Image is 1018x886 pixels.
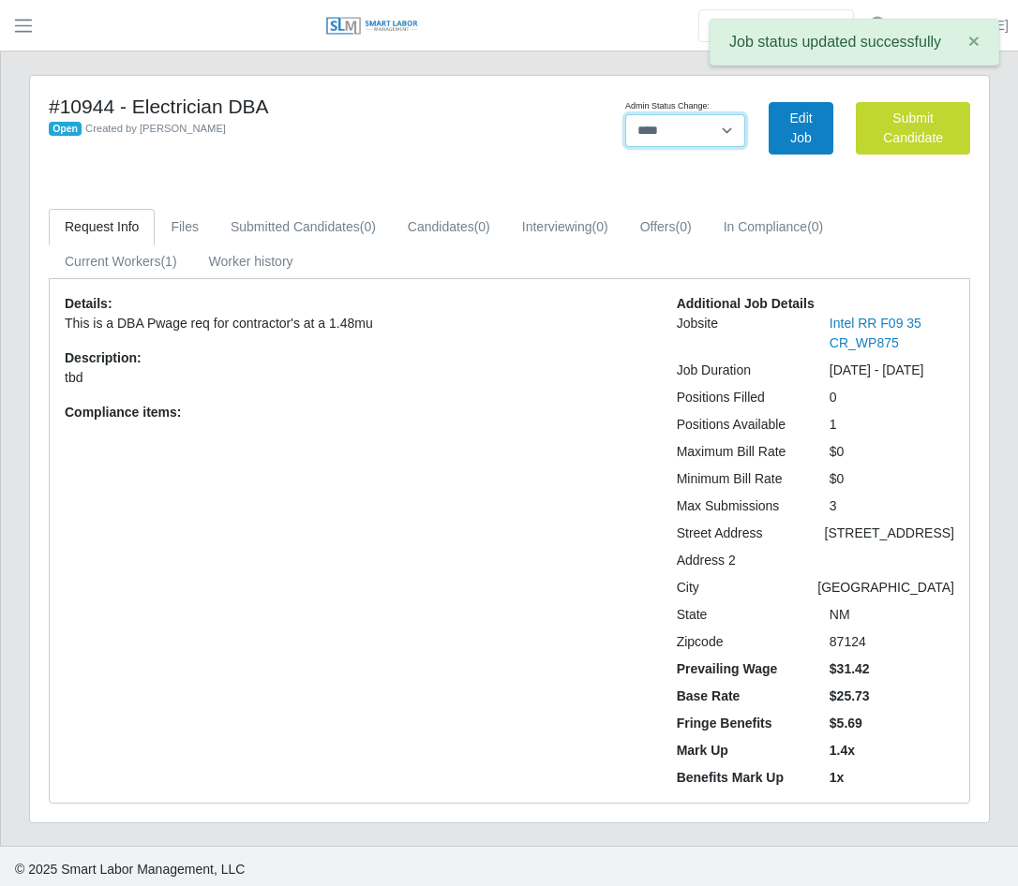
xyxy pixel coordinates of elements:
[811,524,968,543] div: [STREET_ADDRESS]
[663,659,816,679] div: Prevailing Wage
[49,95,575,118] h4: #10944 - Electrician DBA
[663,314,816,353] div: Jobsite
[663,442,816,462] div: Maximum Bill Rate
[663,469,816,489] div: Minimum Bill Rate
[663,768,816,788] div: Benefits Mark Up
[360,219,376,234] span: (0)
[325,16,419,37] img: SLM Logo
[816,714,968,733] div: $5.69
[663,578,804,598] div: City
[49,122,82,137] span: Open
[816,632,968,652] div: 87124
[65,314,649,333] p: This is a DBA Pwage req for contractor's at a 1.48mu
[506,209,624,245] a: Interviewing
[816,415,968,435] div: 1
[816,687,968,706] div: $25.73
[663,496,816,516] div: Max Submissions
[663,632,816,652] div: Zipcode
[901,16,1009,36] a: [PERSON_NAME]
[15,862,245,877] span: © 2025 Smart Labor Management, LLC
[663,741,816,760] div: Mark Up
[816,741,968,760] div: 1.4x
[856,102,970,155] button: Submit Candidate
[816,768,968,788] div: 1x
[663,605,816,625] div: State
[663,687,816,706] div: Base Rate
[663,361,816,380] div: Job Duration
[663,388,816,407] div: Positions Filled
[49,244,193,280] a: Current Workers
[816,469,968,489] div: $0
[676,219,692,234] span: (0)
[65,405,181,420] b: Compliance items:
[816,605,968,625] div: NM
[193,244,309,280] a: Worker history
[816,496,968,516] div: 3
[474,219,490,234] span: (0)
[160,254,176,269] span: (1)
[663,714,816,733] div: Fringe Benefits
[710,19,999,66] div: Job status updated successfully
[65,296,112,311] b: Details:
[677,296,815,311] b: Additional Job Details
[65,368,649,388] p: tbd
[65,350,142,365] b: Description:
[698,9,854,42] input: Search
[816,442,968,462] div: $0
[85,123,226,134] span: Created by [PERSON_NAME]
[625,100,710,113] label: Admin Status Change:
[215,209,392,245] a: Submitted Candidates
[663,415,816,435] div: Positions Available
[392,209,506,245] a: Candidates
[816,388,968,407] div: 0
[592,219,608,234] span: (0)
[708,209,840,245] a: In Compliance
[663,551,816,570] div: Address 2
[803,578,968,598] div: [GEOGRAPHIC_DATA]
[816,659,968,679] div: $31.42
[816,361,968,380] div: [DATE] - [DATE]
[807,219,823,234] span: (0)
[624,209,708,245] a: Offers
[49,209,155,245] a: Request Info
[830,316,921,350] a: Intel RR F09 35 CR_WP875
[769,102,833,155] a: Edit Job
[155,209,215,245] a: Files
[663,524,811,543] div: Street Address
